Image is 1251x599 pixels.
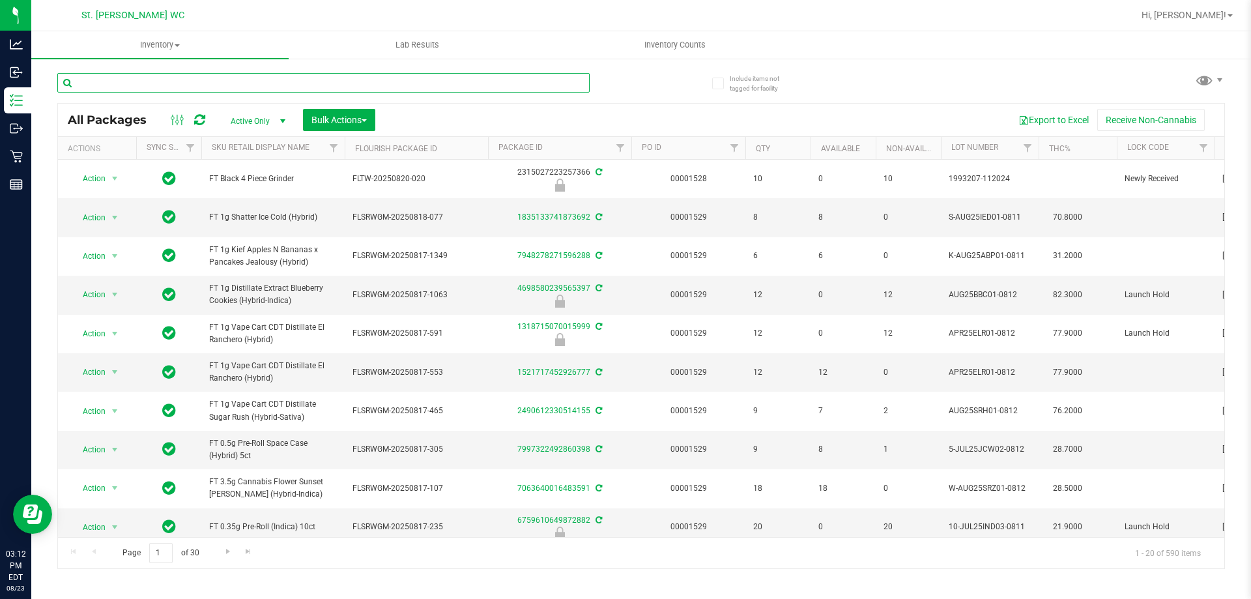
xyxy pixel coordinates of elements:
span: 0 [818,327,868,340]
inline-svg: Inbound [10,66,23,79]
a: 00001529 [670,212,707,222]
span: Sync from Compliance System [594,406,602,415]
span: 5-JUL25JCW02-0812 [949,443,1031,456]
inline-svg: Retail [10,150,23,163]
a: Qty [756,144,770,153]
a: Sync Status [147,143,197,152]
span: 18 [753,482,803,495]
span: 77.9000 [1046,324,1089,343]
span: select [107,285,123,304]
a: 00001528 [670,174,707,183]
inline-svg: Reports [10,178,23,191]
span: 21.9000 [1046,518,1089,536]
span: Sync from Compliance System [594,212,602,222]
span: In Sync [162,324,176,342]
span: FT 0.35g Pre-Roll (Indica) 10ct [209,521,337,533]
span: In Sync [162,479,176,497]
inline-svg: Outbound [10,122,23,135]
span: select [107,479,123,497]
span: In Sync [162,208,176,226]
span: Action [71,169,106,188]
span: Sync from Compliance System [594,484,602,493]
span: 6 [753,250,803,262]
span: FT 1g Vape Cart CDT Distillate El Ranchero (Hybrid) [209,321,337,346]
span: 8 [818,211,868,224]
span: FT 0.5g Pre-Roll Space Case (Hybrid) 5ct [209,437,337,462]
a: 2490612330514155 [517,406,590,415]
span: 28.7000 [1046,440,1089,459]
a: 6759610649872882 [517,516,590,525]
a: Flourish Package ID [355,144,437,153]
span: W-AUG25SRZ01-0812 [949,482,1031,495]
span: Page of 30 [111,543,210,563]
span: 12 [753,366,803,379]
span: APR25ELR01-0812 [949,366,1031,379]
span: 12 [753,289,803,301]
a: Non-Available [886,144,944,153]
span: Newly Received [1125,173,1207,185]
span: select [107,402,123,420]
p: 08/23 [6,583,25,593]
iframe: Resource center [13,495,52,534]
span: Launch Hold [1125,327,1207,340]
span: Inventory [31,39,289,51]
span: FT Black 4 Piece Grinder [209,173,337,185]
span: 12 [884,289,933,301]
span: 70.8000 [1046,208,1089,227]
span: select [107,169,123,188]
span: 8 [818,443,868,456]
span: Bulk Actions [311,115,367,125]
span: FLSRWGM-20250817-591 [352,327,480,340]
span: FT 1g Vape Cart CDT Distillate El Ranchero (Hybrid) [209,360,337,385]
a: Sku Retail Display Name [212,143,309,152]
span: FLSRWGM-20250817-553 [352,366,480,379]
a: Filter [724,137,745,159]
span: Sync from Compliance System [594,251,602,260]
a: Filter [323,137,345,159]
div: Launch Hold [486,527,633,540]
span: 10 [884,173,933,185]
a: 1521717452926777 [517,368,590,377]
span: 12 [884,327,933,340]
a: 00001529 [670,522,707,531]
span: Action [71,325,106,343]
span: Action [71,209,106,227]
a: Filter [1193,137,1215,159]
div: Launch Hold [486,295,633,308]
span: FT 1g Distillate Extract Blueberry Cookies (Hybrid-Indica) [209,282,337,307]
span: In Sync [162,363,176,381]
a: Inventory Counts [546,31,803,59]
a: 00001529 [670,445,707,454]
span: 12 [753,327,803,340]
span: FLTW-20250820-020 [352,173,480,185]
span: 9 [753,443,803,456]
span: Sync from Compliance System [594,284,602,293]
a: Package ID [498,143,543,152]
span: 12 [818,366,868,379]
span: 76.2000 [1046,402,1089,420]
a: 1835133741873692 [517,212,590,222]
span: FLSRWGM-20250817-305 [352,443,480,456]
a: 00001529 [670,484,707,493]
span: select [107,325,123,343]
a: 7063640016483591 [517,484,590,493]
span: 0 [884,482,933,495]
span: Action [71,518,106,536]
span: 6 [818,250,868,262]
a: Go to the next page [218,543,237,561]
span: FT 1g Kief Apples N Bananas x Pancakes Jealousy (Hybrid) [209,244,337,269]
div: Newly Received [486,179,633,192]
span: 82.3000 [1046,285,1089,304]
input: Search Package ID, Item Name, SKU, Lot or Part Number... [57,73,590,93]
span: FLSRWGM-20250817-465 [352,405,480,417]
span: 0 [818,173,868,185]
span: Action [71,285,106,304]
span: select [107,209,123,227]
span: AUG25SRH01-0812 [949,405,1031,417]
span: 9 [753,405,803,417]
span: 1993207-112024 [949,173,1031,185]
a: 7948278271596288 [517,251,590,260]
span: Include items not tagged for facility [730,74,795,93]
span: Action [71,402,106,420]
span: 10-JUL25IND03-0811 [949,521,1031,533]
